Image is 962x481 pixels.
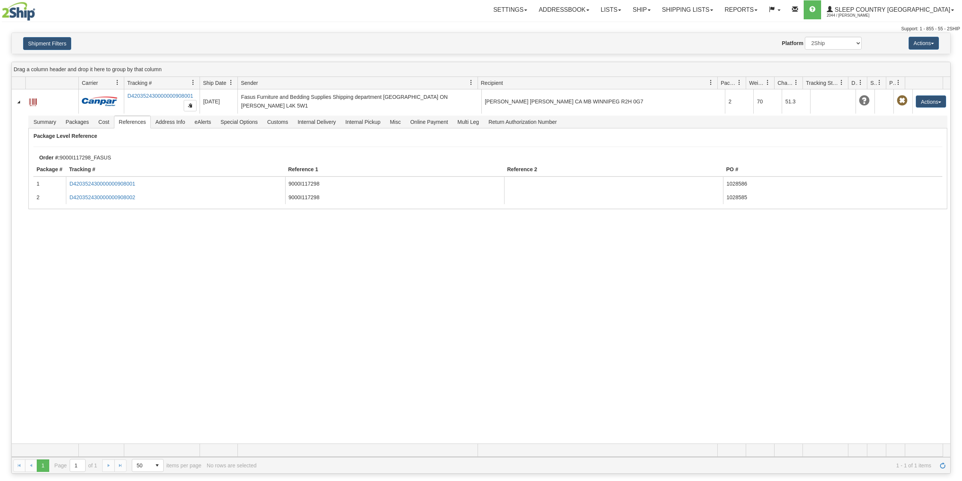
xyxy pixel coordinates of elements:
[111,76,124,89] a: Carrier filter column settings
[723,162,942,177] th: PO #
[725,89,753,114] td: 2
[782,89,810,114] td: 51.3
[909,37,939,50] button: Actions
[82,79,98,87] span: Carrier
[859,95,870,106] span: Unknown
[854,76,867,89] a: Delivery Status filter column settings
[873,76,886,89] a: Shipment Issues filter column settings
[15,98,22,106] a: Collapse
[481,79,503,87] span: Recipient
[151,459,163,472] span: select
[778,79,793,87] span: Charge
[262,462,931,469] span: 1 - 1 of 1 items
[806,79,839,87] span: Tracking Status
[225,76,237,89] a: Ship Date filter column settings
[33,191,66,204] td: 2
[94,116,114,128] span: Cost
[782,39,803,47] label: Platform
[66,162,285,177] th: Tracking #
[33,155,953,161] div: 9000I117298_FASUS
[132,459,201,472] span: items per page
[69,194,135,200] a: D420352430000000908002
[190,116,216,128] span: eAlerts
[761,76,774,89] a: Weight filter column settings
[753,89,782,114] td: 70
[835,76,848,89] a: Tracking Status filter column settings
[241,79,258,87] span: Sender
[207,462,257,469] div: No rows are selected
[127,79,152,87] span: Tracking #
[481,89,725,114] td: [PERSON_NAME] [PERSON_NAME] CA MB WINNIPEG R2H 0G7
[285,177,504,191] td: 9000I117298
[484,116,562,128] span: Return Authorization Number
[827,12,884,19] span: 2044 / [PERSON_NAME]
[821,0,960,19] a: Sleep Country [GEOGRAPHIC_DATA] 2044 / [PERSON_NAME]
[39,155,59,161] strong: Order #:
[114,116,151,128] span: References
[61,116,93,128] span: Packages
[37,459,49,472] span: Page 1
[723,177,942,191] td: 1028586
[82,97,117,106] img: 14 - Canpar
[70,459,85,472] input: Page 1
[945,202,961,279] iframe: chat widget
[833,6,950,13] span: Sleep Country [GEOGRAPHIC_DATA]
[23,37,71,50] button: Shipment Filters
[29,116,61,128] span: Summary
[33,162,66,177] th: Package #
[203,79,226,87] span: Ship Date
[69,181,135,187] a: D420352430000000908001
[151,116,190,128] span: Address Info
[889,79,896,87] span: Pickup Status
[892,76,905,89] a: Pickup Status filter column settings
[937,459,949,472] a: Refresh
[749,79,765,87] span: Weight
[285,162,504,177] th: Reference 1
[656,0,719,19] a: Shipping lists
[385,116,405,128] span: Misc
[2,2,35,21] img: logo2044.jpg
[293,116,340,128] span: Internal Delivery
[132,459,164,472] span: Page sizes drop down
[237,89,481,114] td: Fasus Furniture and Bedding Supplies Shipping department [GEOGRAPHIC_DATA] ON [PERSON_NAME] L4K 5W1
[851,79,858,87] span: Delivery Status
[285,191,504,204] td: 9000I117298
[721,79,737,87] span: Packages
[12,62,950,77] div: grid grouping header
[704,76,717,89] a: Recipient filter column settings
[33,133,97,139] strong: Package Level Reference
[733,76,746,89] a: Packages filter column settings
[137,462,147,469] span: 50
[341,116,385,128] span: Internal Pickup
[870,79,877,87] span: Shipment Issues
[487,0,533,19] a: Settings
[504,162,723,177] th: Reference 2
[406,116,453,128] span: Online Payment
[897,95,907,106] span: Pickup Not Assigned
[216,116,262,128] span: Special Options
[29,95,37,107] a: Label
[200,89,237,114] td: [DATE]
[595,0,627,19] a: Lists
[127,93,193,99] a: D420352430000000908001
[453,116,484,128] span: Multi Leg
[184,100,197,111] button: Copy to clipboard
[262,116,292,128] span: Customs
[790,76,803,89] a: Charge filter column settings
[465,76,478,89] a: Sender filter column settings
[533,0,595,19] a: Addressbook
[627,0,656,19] a: Ship
[55,459,97,472] span: Page of 1
[723,191,942,204] td: 1028585
[33,177,66,191] td: 1
[187,76,200,89] a: Tracking # filter column settings
[719,0,763,19] a: Reports
[2,26,960,32] div: Support: 1 - 855 - 55 - 2SHIP
[916,95,946,108] button: Actions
